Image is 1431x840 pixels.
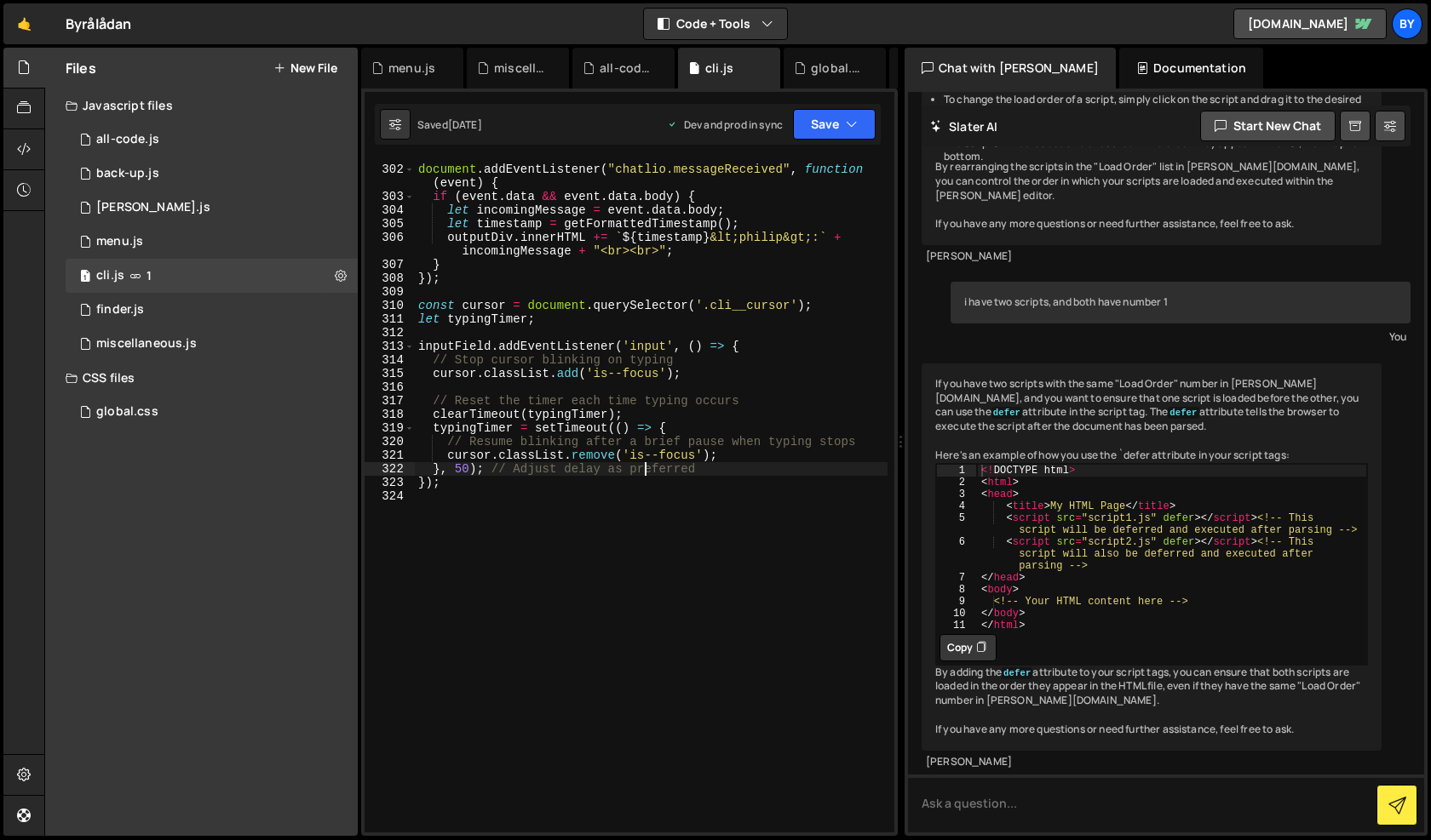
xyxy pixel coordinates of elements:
div: 310 [365,299,415,312]
div: 8 [937,584,976,596]
div: 10 [937,608,976,620]
div: 319 [365,421,415,435]
div: 305 [365,217,415,231]
div: 2 [937,477,976,489]
div: 10338/24192.css [66,395,364,429]
code: defer [1002,667,1032,679]
div: [PERSON_NAME].js [96,200,210,215]
div: 10338/45267.js [66,157,358,191]
div: Dev and prod in sync [667,117,783,132]
button: Start new chat [1200,111,1336,141]
h2: Slater AI [930,118,998,134]
div: global.css [96,404,158,420]
span: 1 [147,269,152,283]
div: 303 [365,190,415,203]
div: 7 [937,572,976,584]
li: To change the load order of a script, simply click on the script and drag it to the desired posit... [944,93,1368,122]
div: Saved [417,117,482,132]
code: defer [1168,407,1198,419]
div: 316 [365,380,415,394]
code: defer [991,407,1022,419]
div: 10338/35579.js [66,123,358,157]
div: 5 [937,512,976,536]
div: 318 [365,408,415,421]
div: miscellaneous.js [494,60,549,77]
div: You [955,328,1406,346]
div: [PERSON_NAME] [926,755,1377,769]
div: 324 [365,489,415,503]
div: 4 [937,500,976,512]
div: 314 [365,353,415,367]
div: 306 [365,231,415,258]
div: 308 [365,271,415,285]
button: Copy [940,634,997,661]
div: menu.js [66,225,358,259]
div: cli.js [96,268,124,283]
div: 307 [365,258,415,271]
div: 322 [365,462,415,476]
div: cli.js [705,60,733,77]
div: 304 [365,203,415,217]
div: CSS files [45,361,358,395]
div: 320 [365,435,415,449]
div: all-code.js [600,60,654,77]
div: Byrålådan [66,14,131,34]
div: 9 [937,596,976,608]
div: 311 [365,312,415,326]
div: menu.js [96,234,143,249]
a: 🤙 [3,3,45,44]
div: 302 [365,163,415,190]
div: miscellaneous.js [96,336,197,351]
div: If you have two scripts with the same "Load Order" number in [PERSON_NAME][DOMAIN_NAME], and you ... [922,363,1382,751]
div: 6 [937,536,976,572]
div: [DATE] [448,117,482,132]
div: 11 [937,620,976,631]
div: finder.js [96,302,144,317]
div: 10338/23371.js [66,259,358,293]
div: global.css [811,60,865,77]
div: 317 [365,394,415,408]
span: 1 [80,271,90,284]
div: 1 [937,465,976,477]
a: By [1392,9,1422,39]
button: New File [273,61,337,75]
div: i have two scripts, and both have number 1 [951,282,1411,323]
button: Code + Tools [644,9,787,39]
div: 312 [365,326,415,340]
div: 321 [365,449,415,462]
div: 10338/24973.js [66,293,358,327]
div: 313 [365,340,415,353]
div: 3 [937,489,976,500]
div: 315 [365,367,415,380]
div: 10338/45273.js [66,191,358,225]
a: [DOMAIN_NAME] [1233,9,1387,39]
div: [PERSON_NAME] [926,249,1377,264]
div: Documentation [1119,48,1263,89]
button: Save [793,109,876,140]
div: menu.js [388,60,435,77]
div: Chat with [PERSON_NAME] [905,48,1116,89]
div: Javascript files [45,89,358,123]
div: all-code.js [96,132,159,147]
h2: Files [66,59,96,77]
div: back-up.js [96,166,159,181]
div: miscellaneous.js [66,327,358,361]
li: The scripts will be loaded and executed in the order they appear in the list, from top to bottom. [944,136,1368,165]
div: 309 [365,285,415,299]
div: 323 [365,476,415,489]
